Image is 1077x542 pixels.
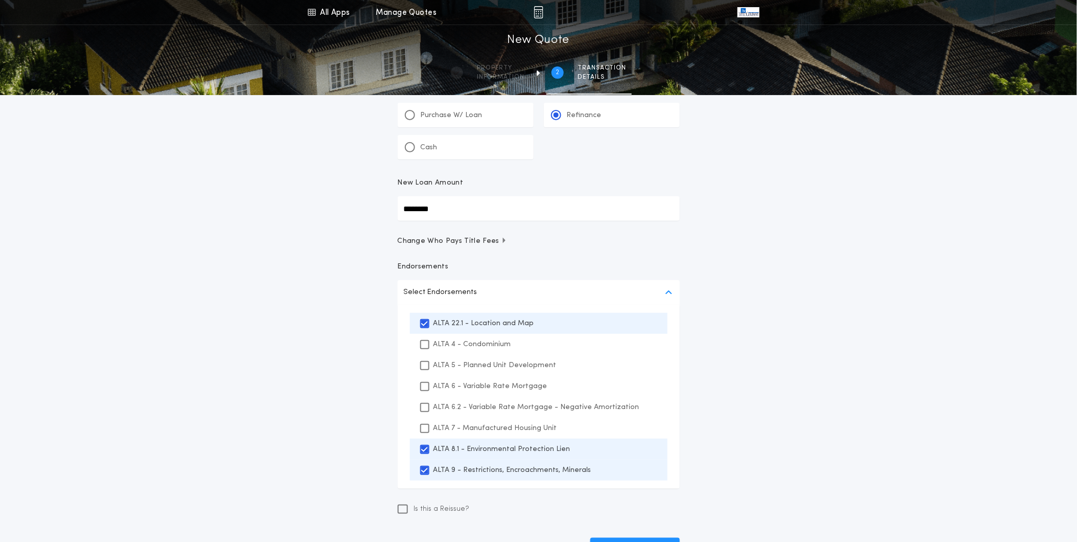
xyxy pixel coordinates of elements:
[421,110,483,121] p: Purchase W/ Loan
[398,236,680,246] button: Change Who Pays Title Fees
[433,465,591,476] p: ALTA 9 - Restrictions, Encroachments, Minerals
[738,7,759,17] img: vs-icon
[398,305,680,489] ul: Select Endorsements
[433,360,557,371] p: ALTA 5 - Planned Unit Development
[398,280,680,305] button: Select Endorsements
[556,69,559,77] h2: 2
[433,444,570,455] p: ALTA 8.1 - Environmental Protection Lien
[398,196,680,221] input: New Loan Amount
[433,402,639,413] p: ALTA 6.2 - Variable Rate Mortgage - Negative Amortization
[404,286,477,299] p: Select Endorsements
[578,64,627,72] span: Transaction
[433,339,511,350] p: ALTA 4 - Condominium
[567,110,602,121] p: Refinance
[421,143,438,153] p: Cash
[433,423,557,434] p: ALTA 7 - Manufactured Housing Unit
[398,178,464,188] p: New Loan Amount
[414,504,470,514] span: Is this a Reissue?
[578,73,627,81] span: details
[433,381,547,392] p: ALTA 6 - Variable Rate Mortgage
[507,32,569,49] h1: New Quote
[398,262,680,272] p: Endorsements
[477,64,525,72] span: Property
[433,318,534,329] p: ALTA 22.1 - Location and Map
[534,6,543,18] img: img
[398,236,508,246] span: Change Who Pays Title Fees
[477,73,525,81] span: information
